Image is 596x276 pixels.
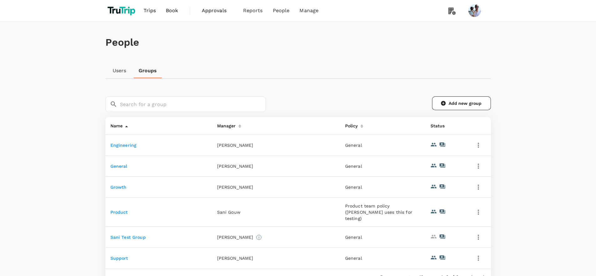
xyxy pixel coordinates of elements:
a: Users [105,63,134,78]
img: Sani Gouw [468,4,481,17]
span: Reports [243,7,263,14]
a: Groups [134,63,162,78]
p: Sani Gouw [217,209,241,215]
span: Manage [299,7,318,14]
div: Policy [343,120,358,130]
p: [PERSON_NAME] [217,255,253,261]
a: Product [110,210,128,215]
img: TruTrip logo [105,4,139,18]
p: General [345,255,420,261]
a: Growth [110,185,127,190]
a: Support [110,256,128,261]
span: People [273,7,290,14]
p: [PERSON_NAME] [217,142,253,148]
input: Search for a group [120,96,266,112]
th: Status [425,117,468,135]
p: General [345,163,420,169]
p: Product team policy ([PERSON_NAME] uses this for testing) [345,203,420,222]
h1: People [105,37,491,48]
a: Add new group [432,96,491,110]
p: [PERSON_NAME] [217,163,253,169]
p: General [345,184,420,190]
a: Sani Test Group [110,235,146,240]
span: Approvals [202,7,233,14]
p: [PERSON_NAME] [217,234,253,240]
p: [PERSON_NAME] [217,184,253,190]
div: Name [108,120,123,130]
span: Book [166,7,178,14]
a: Engineering [110,143,137,148]
div: Manager [215,120,236,130]
a: General [110,164,127,169]
p: General [345,142,420,148]
p: General [345,234,420,240]
span: Trips [144,7,156,14]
